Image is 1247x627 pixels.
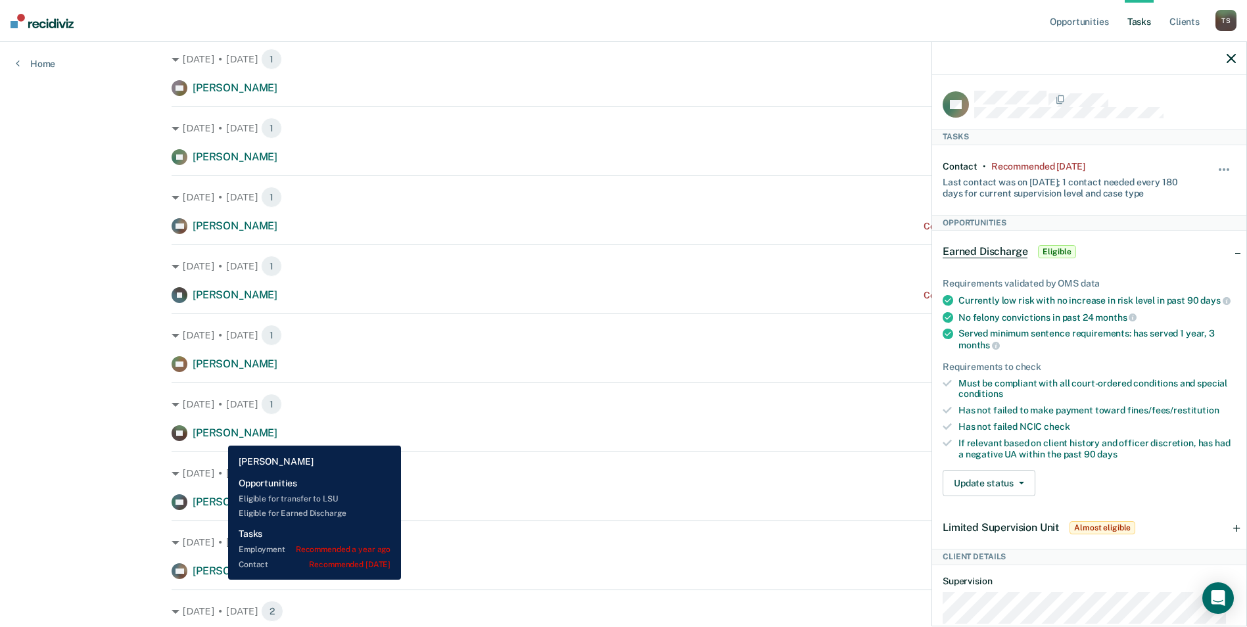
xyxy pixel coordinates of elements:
[193,358,277,370] span: [PERSON_NAME]
[958,378,1236,400] div: Must be compliant with all court-ordered conditions and special
[11,14,74,28] img: Recidiviz
[1097,449,1117,459] span: days
[932,507,1246,549] div: Limited Supervision UnitAlmost eligible
[1215,10,1236,31] div: T S
[261,256,282,277] span: 1
[172,394,1075,415] div: [DATE] • [DATE]
[193,151,277,163] span: [PERSON_NAME]
[958,405,1236,416] div: Has not failed to make payment toward
[958,312,1236,323] div: No felony convictions in past 24
[991,161,1085,172] div: Recommended 2 months ago
[924,221,1075,232] div: Contact recommended a month ago
[172,118,1075,139] div: [DATE] • [DATE]
[261,394,282,415] span: 1
[172,532,1075,553] div: [DATE] • [DATE]
[193,565,277,577] span: [PERSON_NAME]
[16,58,55,70] a: Home
[943,576,1236,587] dt: Supervision
[261,532,282,553] span: 1
[1127,405,1219,415] span: fines/fees/restitution
[1202,582,1234,614] div: Open Intercom Messenger
[958,294,1236,306] div: Currently low risk with no increase in risk level in past 90
[943,172,1187,199] div: Last contact was on [DATE]; 1 contact needed every 180 days for current supervision level and cas...
[261,601,283,622] span: 2
[932,215,1246,231] div: Opportunities
[932,231,1246,273] div: Earned DischargeEligible
[193,496,277,508] span: [PERSON_NAME]
[172,187,1075,208] div: [DATE] • [DATE]
[1200,295,1230,306] span: days
[193,220,277,232] span: [PERSON_NAME]
[1044,421,1070,432] span: check
[193,81,277,94] span: [PERSON_NAME]
[958,328,1236,350] div: Served minimum sentence requirements: has served 1 year, 3
[172,49,1075,70] div: [DATE] • [DATE]
[943,278,1236,289] div: Requirements validated by OMS data
[943,521,1059,534] span: Limited Supervision Unit
[1095,312,1137,323] span: months
[943,245,1027,258] span: Earned Discharge
[983,161,986,172] div: •
[958,438,1236,460] div: If relevant based on client history and officer discretion, has had a negative UA within the past 90
[958,340,1000,350] span: months
[1038,245,1075,258] span: Eligible
[958,388,1003,399] span: conditions
[193,427,277,439] span: [PERSON_NAME]
[943,470,1035,496] button: Update status
[1070,521,1135,534] span: Almost eligible
[193,289,277,301] span: [PERSON_NAME]
[261,187,282,208] span: 1
[261,463,282,484] span: 1
[932,549,1246,565] div: Client Details
[172,601,1075,622] div: [DATE] • [DATE]
[261,325,282,346] span: 1
[172,325,1075,346] div: [DATE] • [DATE]
[958,421,1236,432] div: Has not failed NCIC
[943,161,977,172] div: Contact
[261,49,282,70] span: 1
[943,361,1236,373] div: Requirements to check
[924,290,1075,301] div: Contact recommended a month ago
[172,463,1075,484] div: [DATE] • [DATE]
[932,129,1246,145] div: Tasks
[261,118,282,139] span: 1
[172,256,1075,277] div: [DATE] • [DATE]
